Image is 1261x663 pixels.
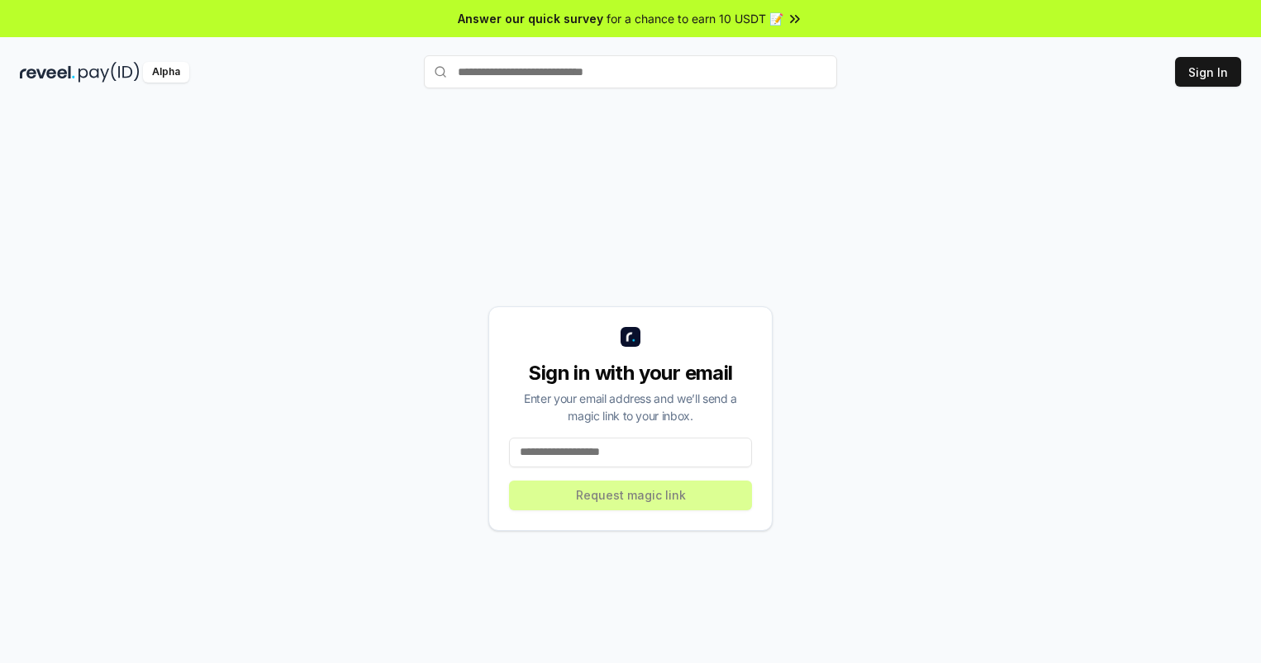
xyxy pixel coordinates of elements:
span: for a chance to earn 10 USDT 📝 [607,10,783,27]
div: Enter your email address and we’ll send a magic link to your inbox. [509,390,752,424]
div: Alpha [143,62,189,83]
button: Sign In [1175,57,1241,87]
img: reveel_dark [20,62,75,83]
img: pay_id [79,62,140,83]
span: Answer our quick survey [458,10,603,27]
div: Sign in with your email [509,360,752,386]
img: logo_small [621,327,640,347]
